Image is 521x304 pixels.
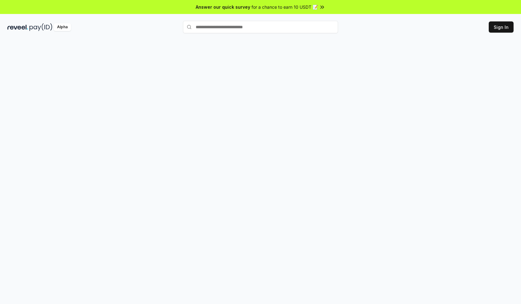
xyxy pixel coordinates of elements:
[196,4,250,10] span: Answer our quick survey
[489,21,514,33] button: Sign In
[7,23,28,31] img: reveel_dark
[29,23,52,31] img: pay_id
[252,4,318,10] span: for a chance to earn 10 USDT 📝
[54,23,71,31] div: Alpha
